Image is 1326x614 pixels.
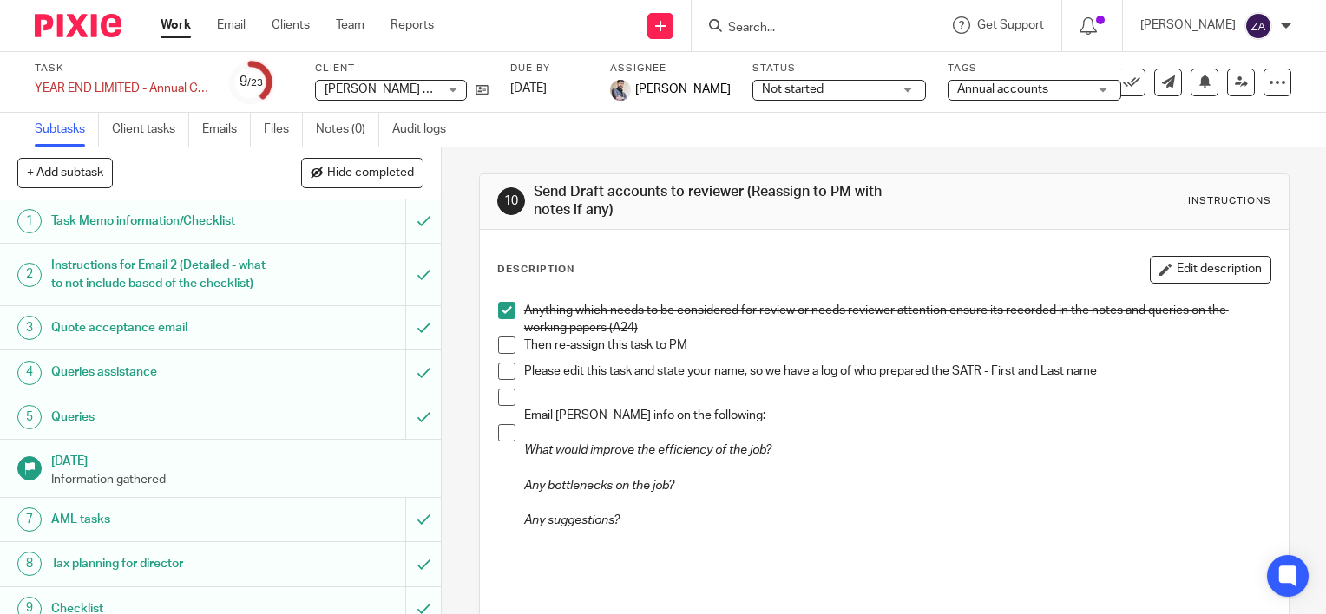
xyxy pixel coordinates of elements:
p: Email [PERSON_NAME] info on the following: [524,407,1270,424]
a: Work [161,16,191,34]
label: Tags [948,62,1121,75]
a: Files [264,113,303,147]
p: Anything which needs to be considered for review or needs reviewer attention ensure its recorded ... [524,302,1270,337]
button: Edit description [1150,256,1271,284]
h1: [DATE] [51,448,424,470]
span: [DATE] [510,82,547,95]
em: Any suggestions? [524,514,620,526]
a: Client tasks [112,113,189,147]
a: Reports [391,16,434,34]
div: 1 [17,209,42,233]
div: 7 [17,507,42,532]
div: 10 [497,187,525,215]
label: Client [315,62,489,75]
span: Get Support [977,19,1044,31]
div: 4 [17,361,42,385]
p: Information gathered [51,471,424,488]
a: Subtasks [35,113,99,147]
span: [PERSON_NAME] Limited [325,83,463,95]
label: Due by [510,62,588,75]
h1: Queries [51,404,276,430]
label: Assignee [610,62,731,75]
button: Hide completed [301,158,423,187]
input: Search [726,21,883,36]
a: Email [217,16,246,34]
p: [PERSON_NAME] [1140,16,1236,34]
img: Pixie [35,14,121,37]
p: Please edit this task and state your name, so we have a log of who prepared the SATR - First and ... [524,363,1270,380]
em: What would improve the efficiency of the job? [524,444,771,456]
p: Then re-assign this task to PM [524,336,1270,354]
span: Annual accounts [957,83,1048,95]
span: Not started [762,83,824,95]
div: Instructions [1188,194,1271,208]
div: 8 [17,552,42,576]
a: Emails [202,113,251,147]
h1: Tax planning for director [51,551,276,577]
label: Status [752,62,926,75]
h1: Quote acceptance email [51,315,276,341]
div: 3 [17,316,42,340]
div: YEAR END LIMITED - Annual COMPANY accounts and CT600 return [35,80,208,97]
a: Team [336,16,364,34]
h1: AML tasks [51,506,276,532]
div: 5 [17,405,42,429]
h1: Instructions for Email 2 (Detailed - what to not include based of the checklist) [51,252,276,297]
label: Task [35,62,208,75]
a: Notes (0) [316,113,379,147]
img: svg%3E [1244,12,1272,40]
button: + Add subtask [17,158,113,187]
h1: Queries assistance [51,359,276,385]
h1: Task Memo information/Checklist [51,208,276,234]
span: [PERSON_NAME] [635,81,731,98]
a: Audit logs [392,113,459,147]
div: 2 [17,263,42,287]
small: /23 [247,78,263,88]
a: Clients [272,16,310,34]
div: 9 [240,72,263,92]
p: Description [497,263,574,277]
h1: Send Draft accounts to reviewer (Reassign to PM with notes if any) [534,183,921,220]
em: Any bottlenecks on the job? [524,480,674,492]
img: Pixie%2002.jpg [610,80,631,101]
span: Hide completed [327,167,414,180]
